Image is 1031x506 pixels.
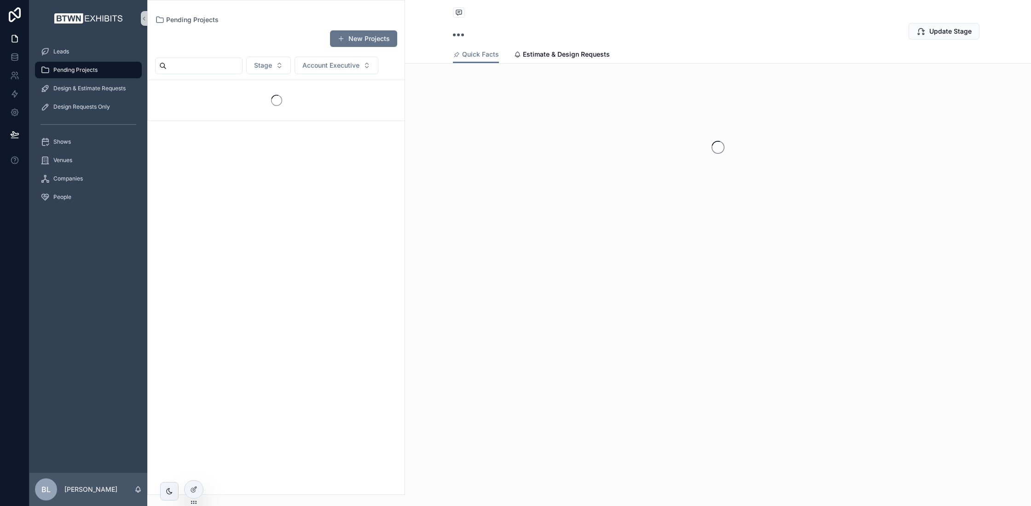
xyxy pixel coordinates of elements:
a: Quick Facts [453,46,499,64]
span: BL [41,484,51,495]
a: Companies [35,170,142,187]
button: Select Button [295,57,378,74]
a: People [35,189,142,205]
a: Venues [35,152,142,169]
span: Venues [53,157,72,164]
p: [PERSON_NAME] [64,485,117,494]
a: Design & Estimate Requests [35,80,142,97]
button: New Projects [330,30,397,47]
div: scrollable content [29,37,147,217]
a: Design Requests Only [35,99,142,115]
span: People [53,193,71,201]
img: App logo [52,11,125,26]
span: Design & Estimate Requests [53,85,126,92]
span: Leads [53,48,69,55]
span: Stage [254,61,272,70]
span: Quick Facts [462,50,499,59]
span: Estimate & Design Requests [523,50,610,59]
span: Design Requests Only [53,103,110,111]
span: Account Executive [302,61,359,70]
a: Estimate & Design Requests [514,46,610,64]
span: Shows [53,138,71,145]
a: Pending Projects [155,15,219,24]
button: Select Button [246,57,291,74]
button: Update Stage [909,23,979,40]
span: Companies [53,175,83,182]
span: Pending Projects [53,66,98,74]
a: Leads [35,43,142,60]
span: Pending Projects [166,15,219,24]
a: Pending Projects [35,62,142,78]
span: Update Stage [929,27,972,36]
a: Shows [35,134,142,150]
